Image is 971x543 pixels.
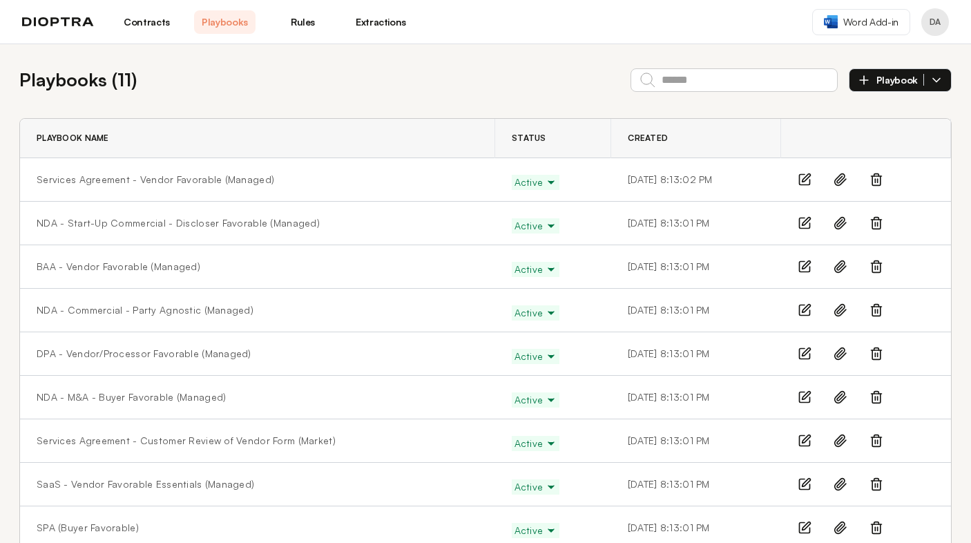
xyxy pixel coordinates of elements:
td: [DATE] 8:13:01 PM [611,245,781,289]
td: [DATE] 8:13:02 PM [611,158,781,202]
a: SPA (Buyer Favorable) [37,521,139,535]
button: Active [512,262,560,277]
button: Active [512,523,560,538]
td: [DATE] 8:13:01 PM [611,419,781,463]
span: Active [515,393,557,407]
span: Active [515,437,557,450]
span: Created [628,133,668,144]
img: word [824,15,838,28]
img: logo [22,17,94,27]
span: Active [515,219,557,233]
a: NDA - M&A - Buyer Favorable (Managed) [37,390,226,404]
td: [DATE] 8:13:01 PM [611,202,781,245]
td: [DATE] 8:13:01 PM [611,289,781,332]
a: Extractions [350,10,412,34]
td: [DATE] 8:13:01 PM [611,332,781,376]
a: NDA - Start-Up Commercial - Discloser Favorable (Managed) [37,216,320,230]
button: Active [512,175,560,190]
h2: Playbooks ( 11 ) [19,66,137,93]
button: Active [512,392,560,408]
button: Active [512,436,560,451]
span: Active [515,263,557,276]
span: Active [515,175,557,189]
a: Playbooks [194,10,256,34]
button: Active [512,305,560,321]
a: NDA - Commercial - Party Agnostic (Managed) [37,303,253,317]
a: DPA - Vendor/Processor Favorable (Managed) [37,347,251,361]
td: [DATE] 8:13:01 PM [611,463,781,506]
td: [DATE] 8:13:01 PM [611,376,781,419]
a: SaaS - Vendor Favorable Essentials (Managed) [37,477,254,491]
span: Active [515,480,557,494]
button: Active [512,479,560,495]
span: Active [515,306,557,320]
span: Playbook [876,74,924,86]
span: Status [512,133,546,144]
span: Active [515,524,557,537]
button: Active [512,349,560,364]
button: Active [512,218,560,234]
a: Word Add-in [812,9,910,35]
a: Rules [272,10,334,34]
span: Word Add-in [843,15,898,29]
button: Playbook [849,68,952,92]
a: Services Agreement - Vendor Favorable (Managed) [37,173,274,187]
span: Active [515,350,557,363]
a: BAA - Vendor Favorable (Managed) [37,260,200,274]
span: Playbook Name [37,133,109,144]
a: Services Agreement - Customer Review of Vendor Form (Market) [37,434,336,448]
a: Contracts [116,10,177,34]
button: Profile menu [921,8,949,36]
